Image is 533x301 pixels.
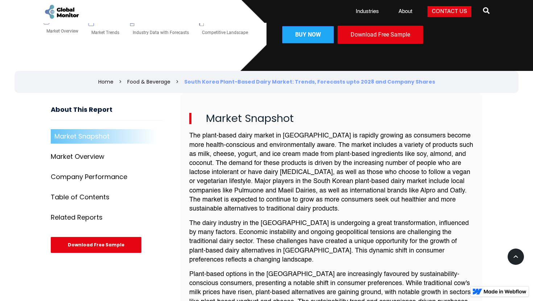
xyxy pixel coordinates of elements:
[184,78,435,85] div: South Korea Plant-Based Dairy Market: Trends, Forecasts upto 2028 and Company Shares
[51,210,163,225] a: Related Reports
[427,6,471,17] a: Contact Us
[51,190,163,204] a: Table of Contents
[54,133,110,140] div: Market Snapshot
[282,26,334,43] a: Buy now
[127,78,170,85] a: Food & Beverage
[394,8,417,15] a: About
[483,4,489,19] a: 
[51,153,104,160] div: Market Overview
[176,78,179,85] div: >
[44,4,80,20] a: home
[484,289,526,294] img: Made in Webflow
[51,237,141,253] div: Download Free Sample
[199,26,251,39] div: Competitive Landscape
[88,26,122,39] div: Market Trends
[51,129,163,144] a: Market Snapshot
[351,8,383,15] a: Industries
[51,173,127,181] div: Company Performance
[51,149,163,164] a: Market Overview
[483,5,489,16] span: 
[189,219,473,264] p: The dairy industry in the [GEOGRAPHIC_DATA] is undergoing a great transformation, influenced by m...
[189,131,473,213] p: The plant-based dairy market in [GEOGRAPHIC_DATA] is rapidly growing as consumers become more hea...
[189,113,473,124] h2: Market Snapshot
[51,194,110,201] div: Table of Contents
[51,214,103,221] div: Related Reports
[44,25,81,38] div: Market Overview
[98,78,113,85] a: Home
[119,78,122,85] div: >
[338,26,423,44] div: Download Free Sample
[51,170,163,184] a: Company Performance
[130,26,192,39] div: Industry Data with Forecasts
[51,106,163,121] h3: About This Report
